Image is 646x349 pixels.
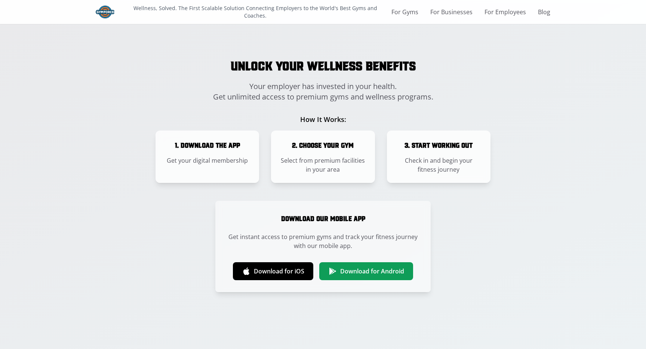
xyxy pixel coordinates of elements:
p: Get instant access to premium gyms and track your fitness journey with our mobile app. [227,232,419,250]
p: Select from premium facilities in your area [280,156,366,174]
a: Download for iOS [233,262,313,280]
h3: 1. Download the App [164,140,250,150]
a: Blog [538,7,550,16]
h3: Download Our Mobile App [227,213,419,223]
p: Get your digital membership [164,156,250,165]
p: Wellness, Solved. The First Scalable Solution Connecting Employers to the World's Best Gyms and C... [122,4,388,19]
p: How It Works: [156,114,490,125]
p: Your employer has invested in your health. Get unlimited access to premium gyms and wellness prog... [156,81,490,102]
h3: 3. Start Working Out [396,140,482,150]
h3: 2. Choose Your Gym [280,140,366,150]
a: For Gyms [391,7,418,16]
a: For Employees [485,7,526,16]
img: Gym Force Logo [96,6,114,18]
a: Download for Android [319,262,413,280]
a: For Businesses [430,7,473,16]
h2: Unlock Your Wellness Benefits [156,57,490,72]
p: Check in and begin your fitness journey [396,156,482,174]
